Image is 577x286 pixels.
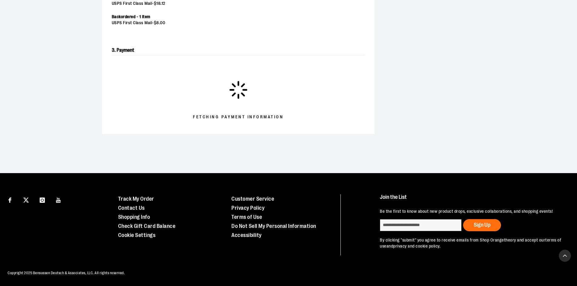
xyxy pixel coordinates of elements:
[118,223,176,229] a: Check Gift Card Balance
[154,20,157,25] span: $
[5,194,15,205] a: Visit our Facebook page
[118,196,154,202] a: Track My Order
[118,214,150,220] a: Shopping Info
[161,1,161,6] span: .
[112,14,360,20] div: Backordered - 1 item
[161,1,165,6] span: 12
[380,219,462,231] input: enter email
[112,20,360,26] div: USPS First Class Mail -
[231,232,262,238] a: Accessibility
[8,271,125,275] span: Copyright 2025 Bensussen Deutsch & Associates, LLC. All rights reserved.
[231,214,262,220] a: Terms of Use
[231,223,316,229] a: Do Not Sell My Personal Information
[380,194,563,205] h4: Join the List
[463,219,501,231] button: Sign Up
[559,250,571,262] button: Back To Top
[156,20,159,25] span: 8
[380,209,563,215] p: Be the first to know about new product drops, exclusive collaborations, and shopping events!
[112,1,360,7] div: USPS First Class Mail -
[118,232,156,238] a: Cookie Settings
[154,1,157,6] span: $
[37,194,48,205] a: Visit our Instagram page
[23,197,29,203] img: Twitter
[393,244,440,248] a: privacy and cookie policy.
[118,205,145,211] a: Contact Us
[53,194,64,205] a: Visit our Youtube page
[160,20,165,25] span: 00
[380,237,563,249] p: By clicking "submit" you agree to receive emails from Shop Orangetheory and accept our and
[231,196,274,202] a: Customer Service
[156,1,161,6] span: 18
[380,238,561,248] a: terms of use
[193,114,284,120] span: Fetching Payment Information
[112,45,365,55] h2: 3. Payment
[159,20,160,25] span: .
[474,222,490,228] span: Sign Up
[21,194,32,205] a: Visit our X page
[231,205,264,211] a: Privacy Policy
